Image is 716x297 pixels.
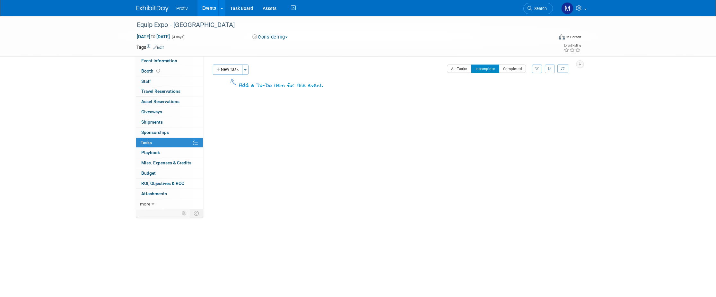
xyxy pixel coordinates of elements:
td: Tags [136,44,164,50]
a: Playbook [136,148,203,158]
span: Shipments [141,119,163,125]
span: Booth not reserved yet [155,68,161,73]
a: Shipments [136,117,203,127]
a: Tasks [136,138,203,148]
a: Asset Reservations [136,97,203,107]
div: In-Person [566,35,581,39]
a: Attachments [136,189,203,199]
a: Event Information [136,56,203,66]
img: Format-Inperson.png [559,34,565,39]
span: Giveaways [141,109,162,114]
span: Asset Reservations [141,99,179,104]
span: Budget [141,170,156,176]
a: Staff [136,76,203,86]
span: Playbook [141,150,160,155]
a: Sponsorships [136,127,203,137]
span: [DATE] [DATE] [136,34,170,39]
td: Toggle Event Tabs [190,209,203,217]
img: Michael Fortinberry [561,2,573,14]
span: Travel Reservations [141,89,180,94]
a: Edit [153,45,164,50]
button: Incomplete [471,65,499,73]
a: Refresh [557,65,568,73]
span: more [140,201,150,206]
button: New Task [213,65,242,75]
span: Staff [141,79,151,84]
div: Equip Expo - [GEOGRAPHIC_DATA] [135,19,543,31]
div: Event Format [515,33,581,43]
span: Event Information [141,58,177,63]
a: Misc. Expenses & Credits [136,158,203,168]
a: more [136,199,203,209]
span: Sponsorships [141,130,169,135]
button: Considering [250,34,290,40]
span: Misc. Expenses & Credits [141,160,191,165]
a: Search [523,3,553,14]
td: Personalize Event Tab Strip [179,209,190,217]
span: Search [532,6,547,11]
a: Travel Reservations [136,86,203,96]
a: Giveaways [136,107,203,117]
span: (4 days) [171,35,185,39]
a: Budget [136,168,203,178]
button: All Tasks [447,65,472,73]
img: ExhibitDay [136,5,169,12]
a: Booth [136,66,203,76]
span: to [150,34,156,39]
span: Attachments [141,191,167,196]
span: Booth [141,68,161,74]
span: ROI, Objectives & ROO [141,181,184,186]
a: ROI, Objectives & ROO [136,179,203,188]
div: Event Rating [563,44,581,47]
span: Protiv [176,6,188,11]
div: Add a To-Do item for this event. [239,82,323,90]
span: Tasks [141,140,152,145]
button: Completed [499,65,526,73]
